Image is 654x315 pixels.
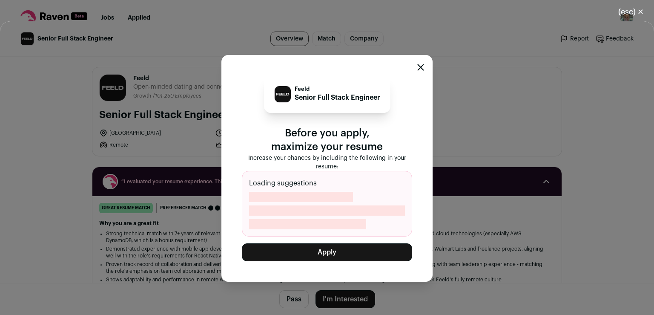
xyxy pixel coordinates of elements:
button: Close modal [417,64,424,71]
p: Senior Full Stack Engineer [295,92,380,103]
p: Feeld [295,86,380,92]
div: Loading suggestions [242,171,412,237]
p: Increase your chances by including the following in your resume: [242,154,412,171]
p: Before you apply, maximize your resume [242,127,412,154]
button: Apply [242,243,412,261]
button: Close modal [608,3,654,21]
img: b38f90d0099ef91586c4386c0e06d98a41648cf589b6979359e2f62ff96f46bb.jpg [275,86,291,102]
